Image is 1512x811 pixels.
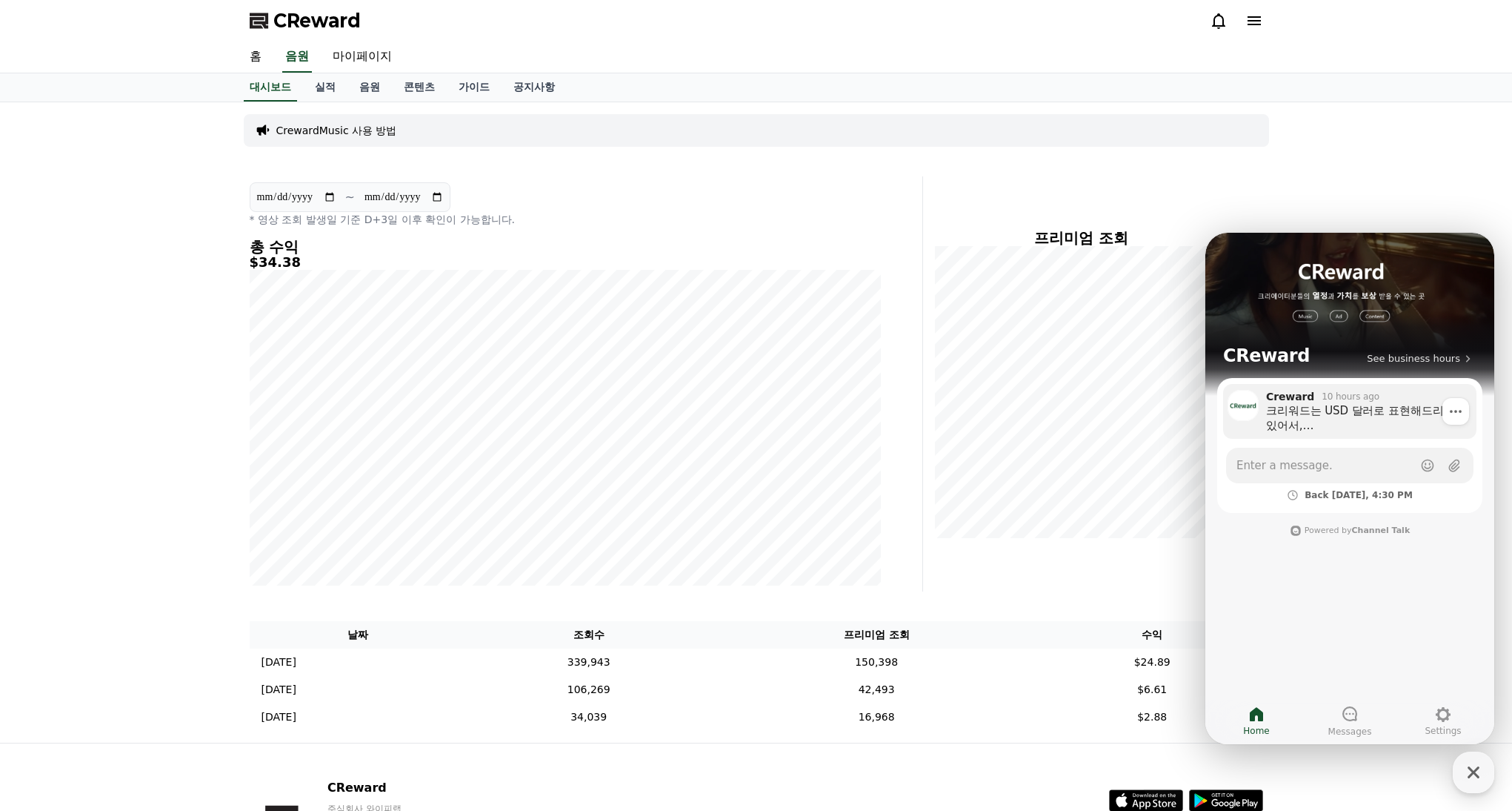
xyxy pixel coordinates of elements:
[1042,704,1263,731] td: $2.88
[250,9,361,33] a: CReward
[711,649,1042,676] td: 150,398
[466,676,711,704] td: 106,269
[345,188,355,206] p: ~
[321,42,404,73] a: 마이페이지
[276,123,397,138] a: CrewardMusic 사용 방법
[238,42,273,73] a: 홈
[466,621,711,649] th: 조회수
[1042,649,1263,676] td: $24.89
[250,621,467,649] th: 날짜
[303,73,347,102] a: 실적
[262,682,296,698] p: [DATE]
[711,676,1042,704] td: 42,493
[262,709,296,725] p: [DATE]
[250,212,881,227] p: * 영상 조회 발생일 기준 D+3일 이후 확인이 가능합니다.
[1042,621,1263,649] th: 수익
[1205,233,1494,744] iframe: Channel chat
[466,704,711,731] td: 34,039
[1042,676,1263,704] td: $6.61
[244,73,297,102] a: 대시보드
[250,239,881,255] h4: 총 수익
[935,230,1228,246] h4: 프리미엄 조회
[711,621,1042,649] th: 프리미엄 조회
[250,255,881,270] h5: $34.38
[282,42,312,73] a: 음원
[262,655,296,670] p: [DATE]
[327,779,508,797] p: CReward
[466,649,711,676] td: 339,943
[392,73,447,102] a: 콘텐츠
[273,9,361,33] span: CReward
[447,73,502,102] a: 가이드
[347,73,392,102] a: 음원
[502,73,567,102] a: 공지사항
[711,704,1042,731] td: 16,968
